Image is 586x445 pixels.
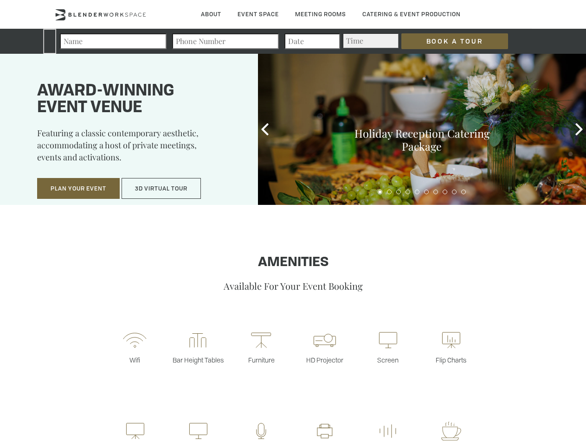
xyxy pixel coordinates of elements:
button: 3D Virtual Tour [122,178,201,199]
h1: Amenities [29,255,557,270]
input: Book a Tour [401,33,508,49]
input: Phone Number [172,33,279,49]
p: Featuring a classic contemporary aesthetic, accommodating a host of private meetings, events and ... [37,127,235,170]
iframe: Chat Widget [540,400,586,445]
p: Flip Charts [419,356,483,364]
p: Bar Height Tables [167,356,230,364]
p: Furniture [230,356,293,364]
p: HD Projector [293,356,356,364]
input: Name [60,33,167,49]
p: Wifi [103,356,166,364]
p: Screen [356,356,419,364]
button: Plan Your Event [37,178,120,199]
h1: Award-winning event venue [37,83,235,116]
input: Date [284,33,340,49]
p: Available For Your Event Booking [29,280,557,292]
a: Holiday Reception Catering Package [354,126,489,153]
